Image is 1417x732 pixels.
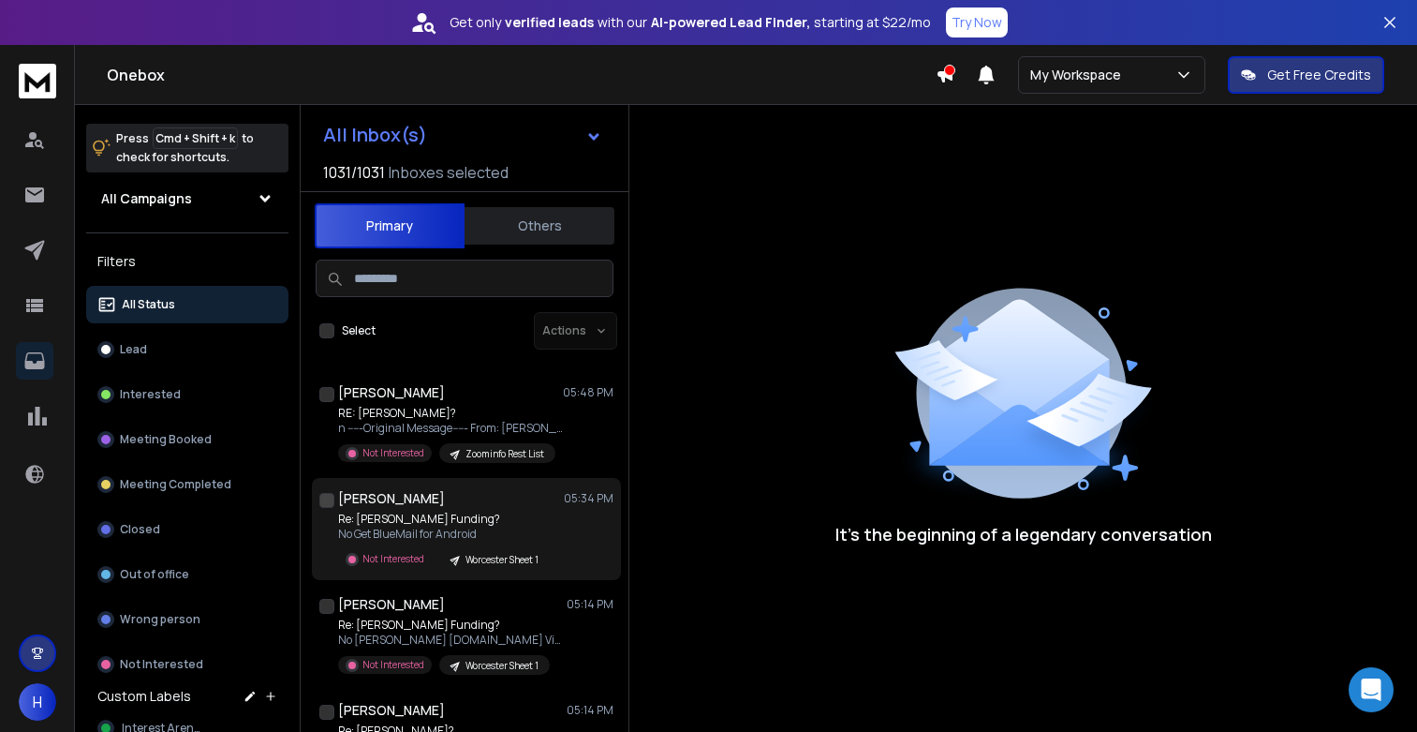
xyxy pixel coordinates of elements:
[120,342,147,357] p: Lead
[315,203,465,248] button: Primary
[86,331,288,368] button: Lead
[338,406,563,421] p: RE: [PERSON_NAME]?
[342,323,376,338] label: Select
[120,522,160,537] p: Closed
[362,552,424,566] p: Not Interested
[362,446,424,460] p: Not Interested
[338,618,563,633] p: Re: [PERSON_NAME] Funding?
[567,597,613,612] p: 05:14 PM
[97,687,191,706] h3: Custom Labels
[835,521,1212,547] p: It’s the beginning of a legendary conversation
[86,180,288,217] button: All Campaigns
[567,703,613,718] p: 05:14 PM
[19,683,56,721] button: H
[116,129,254,167] p: Press to check for shortcuts.
[86,248,288,275] h3: Filters
[505,13,594,32] strong: verified leads
[101,189,192,208] h1: All Campaigns
[120,387,181,402] p: Interested
[563,385,613,400] p: 05:48 PM
[153,127,238,149] span: Cmd + Shift + k
[86,601,288,638] button: Wrong person
[651,13,810,32] strong: AI-powered Lead Finder,
[952,13,1002,32] p: Try Now
[338,595,445,614] h1: [PERSON_NAME]
[1267,66,1371,84] p: Get Free Credits
[338,489,445,508] h1: [PERSON_NAME]
[338,383,445,402] h1: [PERSON_NAME]
[308,116,617,154] button: All Inbox(s)
[120,432,212,447] p: Meeting Booked
[450,13,931,32] p: Get only with our starting at $22/mo
[19,64,56,98] img: logo
[1349,667,1394,712] div: Open Intercom Messenger
[338,512,550,527] p: Re: [PERSON_NAME] Funding?
[86,556,288,593] button: Out of office
[338,701,445,720] h1: [PERSON_NAME]
[1030,66,1129,84] p: My Workspace
[122,297,175,312] p: All Status
[120,657,203,672] p: Not Interested
[86,466,288,503] button: Meeting Completed
[120,477,231,492] p: Meeting Completed
[338,421,563,436] p: n -----Original Message----- From: [PERSON_NAME]
[86,286,288,323] button: All Status
[1228,56,1384,94] button: Get Free Credits
[465,205,614,246] button: Others
[389,161,509,184] h3: Inboxes selected
[338,527,550,542] p: No ⁣Get BlueMail for Android
[120,567,189,582] p: Out of office
[362,658,424,672] p: Not Interested
[465,447,544,461] p: Zoominfo Rest List
[323,161,385,184] span: 1031 / 1031
[86,511,288,548] button: Closed
[120,612,200,627] p: Wrong person
[86,646,288,683] button: Not Interested
[86,421,288,458] button: Meeting Booked
[107,64,936,86] h1: Onebox
[465,659,539,673] p: Worcester Sheet 1
[465,553,539,567] p: Worcester Sheet 1
[564,491,613,506] p: 05:34 PM
[323,126,427,144] h1: All Inbox(s)
[338,633,563,648] p: No [PERSON_NAME] [DOMAIN_NAME] Visit us
[86,376,288,413] button: Interested
[946,7,1008,37] button: Try Now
